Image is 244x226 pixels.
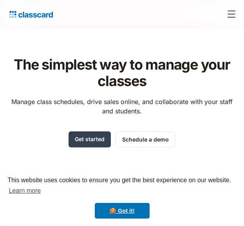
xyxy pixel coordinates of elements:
[8,56,236,89] h1: The simplest way to manage your classes
[8,97,236,116] p: Manage class schedules, drive sales online, and collaborate with your staff and students.
[69,131,111,147] a: Get started
[116,131,175,147] a: Schedule a demo
[7,185,42,197] a: learn more about cookies
[95,203,150,219] a: dismiss cookie message
[222,5,238,23] div: menu
[7,176,237,197] span: This website uses cookies to ensure you get the best experience on our website.
[6,9,53,20] a: home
